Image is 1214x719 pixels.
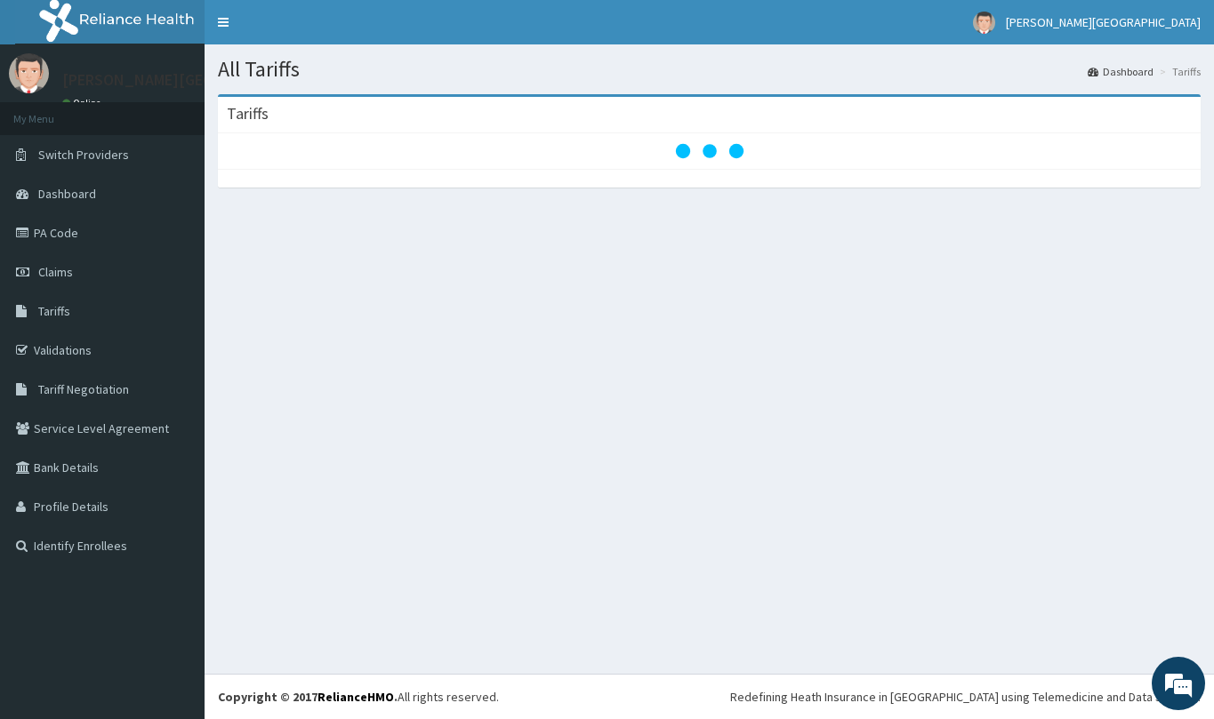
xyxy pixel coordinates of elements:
svg: audio-loading [674,116,745,187]
img: User Image [9,53,49,93]
strong: Copyright © 2017 . [218,689,398,705]
a: RelianceHMO [318,689,394,705]
footer: All rights reserved. [205,674,1214,719]
img: User Image [973,12,995,34]
div: Redefining Heath Insurance in [GEOGRAPHIC_DATA] using Telemedicine and Data Science! [730,688,1201,706]
a: Online [62,97,105,109]
span: Claims [38,264,73,280]
span: [PERSON_NAME][GEOGRAPHIC_DATA] [1006,14,1201,30]
h1: All Tariffs [218,58,1201,81]
li: Tariffs [1155,64,1201,79]
span: Tariff Negotiation [38,381,129,397]
p: [PERSON_NAME][GEOGRAPHIC_DATA] [62,72,326,88]
span: Tariffs [38,303,70,319]
span: Dashboard [38,186,96,202]
a: Dashboard [1088,64,1154,79]
span: Switch Providers [38,147,129,163]
h3: Tariffs [227,106,269,122]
